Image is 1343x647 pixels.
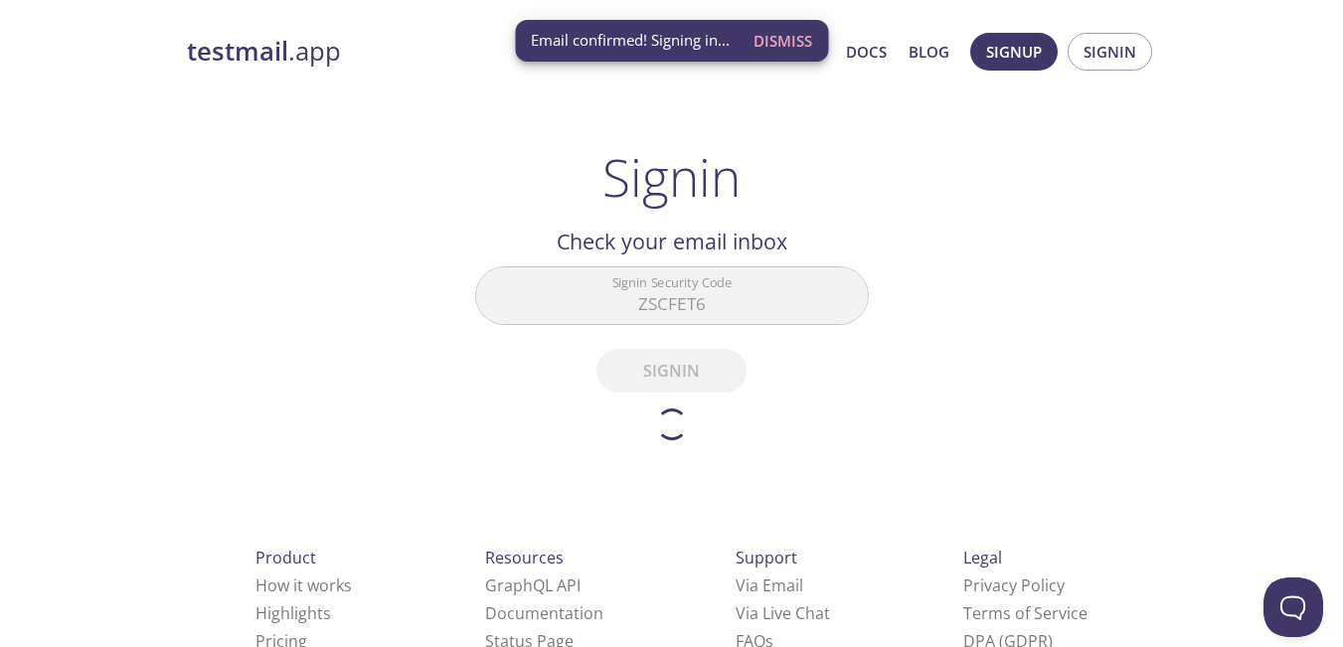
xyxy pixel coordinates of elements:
button: Dismiss [746,22,820,60]
a: Blog [909,39,949,65]
a: Privacy Policy [963,574,1065,596]
a: Documentation [485,602,603,624]
span: Product [255,547,316,568]
a: Terms of Service [963,602,1088,624]
span: Dismiss [754,28,812,54]
a: Via Email [736,574,803,596]
span: Legal [963,547,1002,568]
span: Email confirmed! Signing in... [531,30,730,51]
a: How it works [255,574,352,596]
h2: Check your email inbox [475,225,869,258]
button: Signin [1068,33,1152,71]
span: Signup [986,39,1042,65]
iframe: Help Scout Beacon - Open [1263,577,1323,637]
h1: Signin [602,147,741,207]
span: Signin [1084,39,1136,65]
a: Highlights [255,602,331,624]
a: Via Live Chat [736,602,830,624]
strong: testmail [187,34,288,69]
span: Support [736,547,797,568]
button: Signup [970,33,1058,71]
span: Resources [485,547,564,568]
a: GraphQL API [485,574,581,596]
a: Docs [846,39,887,65]
a: testmail.app [187,35,654,69]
